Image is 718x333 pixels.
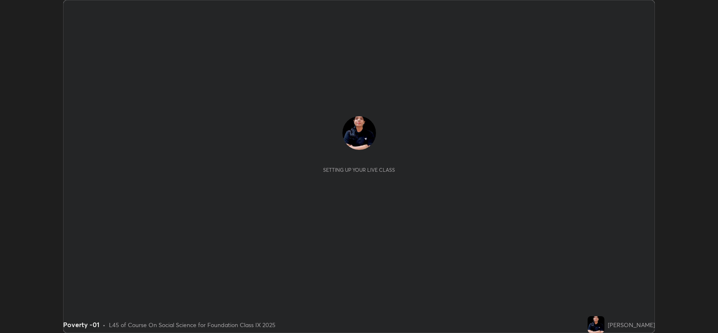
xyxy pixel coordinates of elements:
div: L45 of Course On Social Science for Foundation Class IX 2025 [109,320,276,329]
img: bbb9ae76d40e4962943633a354013b63.jpg [588,316,604,333]
div: Setting up your live class [323,167,395,173]
img: bbb9ae76d40e4962943633a354013b63.jpg [342,116,376,150]
div: [PERSON_NAME] [608,320,655,329]
div: Poverty -01 [63,320,99,330]
div: • [103,320,106,329]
